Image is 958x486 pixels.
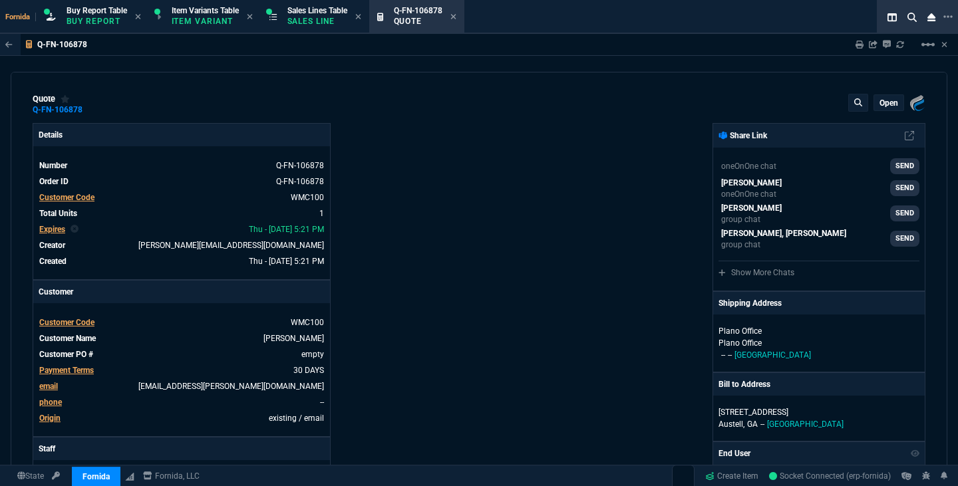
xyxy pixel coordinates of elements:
span: 2025-09-25T17:21:26.884Z [249,225,324,234]
a: SEND [890,180,919,196]
a: WMC100 [291,193,324,202]
nx-icon: Open New Tab [943,11,953,23]
nx-icon: Close Tab [247,12,253,23]
a: SEND [890,231,919,247]
span: 1 [319,209,324,218]
span: -- [721,350,725,360]
p: [PERSON_NAME] [721,177,782,189]
a: DFq-tQqyvWaaxqETAAB9 [769,470,891,482]
span: [GEOGRAPHIC_DATA] [767,420,844,429]
nx-icon: Close Tab [355,12,361,23]
p: Plano Office [718,325,846,337]
span: [GEOGRAPHIC_DATA] [734,350,811,360]
a: Origin [39,414,61,423]
tr: kyonts@wm-coffman.com [39,380,325,393]
span: Creator [39,241,65,250]
tr: undefined [39,364,325,377]
a: Q-FN-106878 [33,109,82,111]
tr: undefined [39,412,325,425]
tr: undefined [39,348,325,361]
a: Global State [13,470,48,482]
a: API TOKEN [48,470,64,482]
span: phone [39,398,62,407]
a: -- [320,398,324,407]
span: existing / email [269,414,324,423]
p: Customer [33,281,330,303]
p: Shipping Address [718,297,782,309]
tr: undefined [39,316,325,329]
span: Customer Name [39,334,96,343]
div: quote [33,94,70,104]
a: [EMAIL_ADDRESS][PERSON_NAME][DOMAIN_NAME] [138,382,324,391]
a: Create Item [700,466,764,486]
span: Fornida [5,13,36,21]
tr: undefined [39,223,325,236]
p: Q-FN-106878 [37,39,87,50]
a: Hide Workbench [941,39,947,50]
span: 2025-09-11T17:21:26.884Z [249,257,324,266]
p: oneOnOne chat [721,161,776,172]
span: Number [39,161,67,170]
span: Austell, [718,420,744,429]
p: Share Link [718,130,767,142]
p: [PERSON_NAME], [PERSON_NAME] [721,227,846,239]
span: -- [760,420,764,429]
a: Show More Chats [718,268,794,277]
nx-icon: Search [902,9,922,25]
tr: undefined [39,332,325,345]
nx-icon: Close Tab [135,12,141,23]
tr: undefined [39,239,325,252]
p: group chat [721,214,782,225]
span: Payment Terms [39,366,94,375]
span: Customer PO # [39,350,93,359]
p: Plano Office [718,337,919,349]
span: Order ID [39,177,69,186]
a: steven.huang@fornida.com,michael.licea@fornida.com [718,227,919,250]
span: email [39,382,58,391]
span: See Marketplace Order [276,161,324,170]
mat-icon: Example home icon [920,37,936,53]
span: Created [39,257,67,266]
div: Add to Watchlist [61,94,70,104]
p: End User [718,447,750,459]
a: msbcCompanyName [139,470,204,482]
p: [PERSON_NAME] [721,202,782,214]
p: Sales Line [287,16,347,27]
nx-icon: Show/Hide End User to Customer [911,447,920,459]
tr: See Marketplace Order [39,159,325,172]
nx-icon: Split Panels [882,9,902,25]
nx-icon: Clear selected rep [71,223,79,235]
a: WM Coffman [263,334,324,343]
nx-icon: Back to Table [5,40,13,49]
a: steven.huang@fornida.com [718,202,919,225]
span: Customer Code [39,318,94,327]
tr: undefined [39,255,325,268]
p: Item Variant [172,16,238,27]
a: SEND [890,205,919,221]
p: Buy Report [67,16,127,27]
span: Expires [39,225,65,234]
p: Bill to Address [718,378,770,390]
a: steven.huang@fornida.com [718,177,919,199]
nx-icon: Close Workbench [922,9,941,25]
span: Socket Connected (erp-fornida) [769,471,891,481]
span: Customer Code [39,193,94,202]
tr: undefined [39,207,325,220]
span: Total Units [39,209,77,218]
a: 30 DAYS [293,366,324,375]
span: -- [728,350,732,360]
nx-icon: Close Tab [450,12,456,23]
p: Quote [394,16,442,27]
p: open [879,98,898,108]
tr: See Marketplace Order [39,175,325,188]
tr: undefined [39,191,325,204]
span: Q-FN-106878 [394,6,442,15]
span: GA [747,420,758,429]
p: oneOnOne chat [721,189,782,199]
p: Staff [33,437,330,460]
p: Details [33,124,330,146]
span: brian.over@fornida.com [138,241,324,250]
span: Item Variants Table [172,6,239,15]
span: WMC100 [291,318,324,327]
